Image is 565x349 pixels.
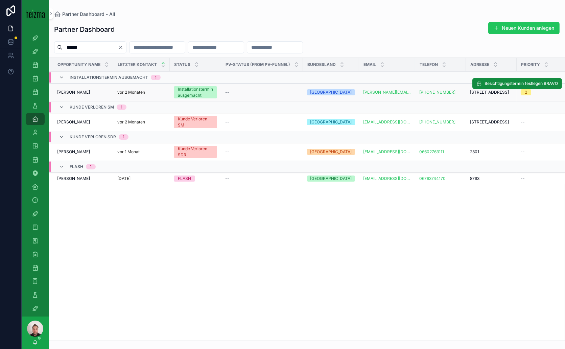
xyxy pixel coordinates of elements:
span: Partner Dashboard - All [62,11,115,18]
div: Installationstermin ausgemacht [178,86,213,98]
span: -- [521,176,525,181]
a: -- [521,149,563,155]
a: [DATE] [117,176,166,181]
span: Bundesland [307,62,336,67]
div: scrollable content [22,27,49,317]
a: [PHONE_NUMBER] [419,90,462,95]
h1: Partner Dashboard [54,25,115,34]
div: [GEOGRAPHIC_DATA] [310,176,352,182]
p: vor 2 Monaten [117,90,145,95]
span: Kunde Verloren SDR [70,134,116,140]
a: Kunde Verloren SM [174,116,217,128]
a: -- [521,119,563,125]
a: FLASH [174,176,217,182]
span: Status [174,62,190,67]
a: [STREET_ADDRESS] [470,90,513,95]
a: 06602763111 [419,149,444,155]
span: [PERSON_NAME] [57,176,90,181]
a: -- [225,90,299,95]
span: Kunde Verloren SM [70,104,114,110]
span: -- [225,176,229,181]
a: [EMAIL_ADDRESS][DOMAIN_NAME] [363,119,411,125]
span: -- [225,90,229,95]
div: 1 [155,75,157,80]
div: Kunde Verloren SDR [178,146,213,158]
a: 2 [521,89,563,95]
span: PV-Status (from PV-Funnel) [226,62,290,67]
a: -- [225,119,299,125]
a: [PERSON_NAME] [57,119,109,125]
div: 1 [123,134,124,140]
span: -- [225,119,229,125]
a: [EMAIL_ADDRESS][DOMAIN_NAME] [363,176,411,181]
span: Adresse [470,62,489,67]
span: [PERSON_NAME] [57,90,90,95]
span: Opportunity Name [57,62,100,67]
span: [STREET_ADDRESS] [470,90,509,95]
span: Telefon [420,62,438,67]
span: FLASH [70,164,83,169]
button: Besichtigungstermin festlegen BRAVO [472,78,562,89]
span: 8793 [470,176,479,181]
a: [GEOGRAPHIC_DATA] [307,89,355,95]
a: [PHONE_NUMBER] [419,119,462,125]
div: 1 [90,164,92,169]
a: [PERSON_NAME] [57,90,109,95]
a: [PHONE_NUMBER] [419,90,455,95]
a: [PERSON_NAME][EMAIL_ADDRESS][DOMAIN_NAME] [363,90,411,95]
p: [DATE] [117,176,131,181]
span: -- [521,149,525,155]
span: Letzter Kontakt [118,62,157,67]
a: 06602763111 [419,149,462,155]
p: vor 2 Monaten [117,119,145,125]
span: 2301 [470,149,479,155]
a: Installationstermin ausgemacht [174,86,217,98]
a: [STREET_ADDRESS] [470,119,513,125]
a: -- [225,149,299,155]
p: vor 1 Monat [117,149,140,155]
img: App logo [26,9,45,18]
a: [EMAIL_ADDRESS][DOMAIN_NAME] [363,149,411,155]
span: [STREET_ADDRESS] [470,119,509,125]
a: [GEOGRAPHIC_DATA] [307,119,355,125]
div: Kunde Verloren SM [178,116,213,128]
div: 1 [121,104,122,110]
a: [GEOGRAPHIC_DATA] [307,149,355,155]
button: Neuen Kunden anlegen [488,22,560,34]
a: vor 2 Monaten [117,119,166,125]
span: [PERSON_NAME] [57,119,90,125]
a: 2301 [470,149,513,155]
span: Email [363,62,376,67]
a: -- [225,176,299,181]
span: [PERSON_NAME] [57,149,90,155]
a: 8793 [470,176,513,181]
a: [PHONE_NUMBER] [419,119,455,125]
button: Clear [118,45,126,50]
a: vor 2 Monaten [117,90,166,95]
a: vor 1 Monat [117,149,166,155]
span: Besichtigungstermin festlegen BRAVO [485,81,558,86]
a: Kunde Verloren SDR [174,146,217,158]
div: 2 [525,89,527,95]
a: 06763744170 [419,176,446,181]
div: [GEOGRAPHIC_DATA] [310,149,352,155]
a: [PERSON_NAME] [57,176,109,181]
a: 06763744170 [419,176,462,181]
div: [GEOGRAPHIC_DATA] [310,119,352,125]
span: -- [225,149,229,155]
a: [GEOGRAPHIC_DATA] [307,176,355,182]
a: Partner Dashboard - All [54,11,115,18]
div: [GEOGRAPHIC_DATA] [310,89,352,95]
span: -- [521,119,525,125]
div: FLASH [178,176,191,182]
a: -- [521,176,563,181]
span: Installationstermin ausgemacht [70,75,148,80]
span: Priority [521,62,540,67]
a: [PERSON_NAME] [57,149,109,155]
